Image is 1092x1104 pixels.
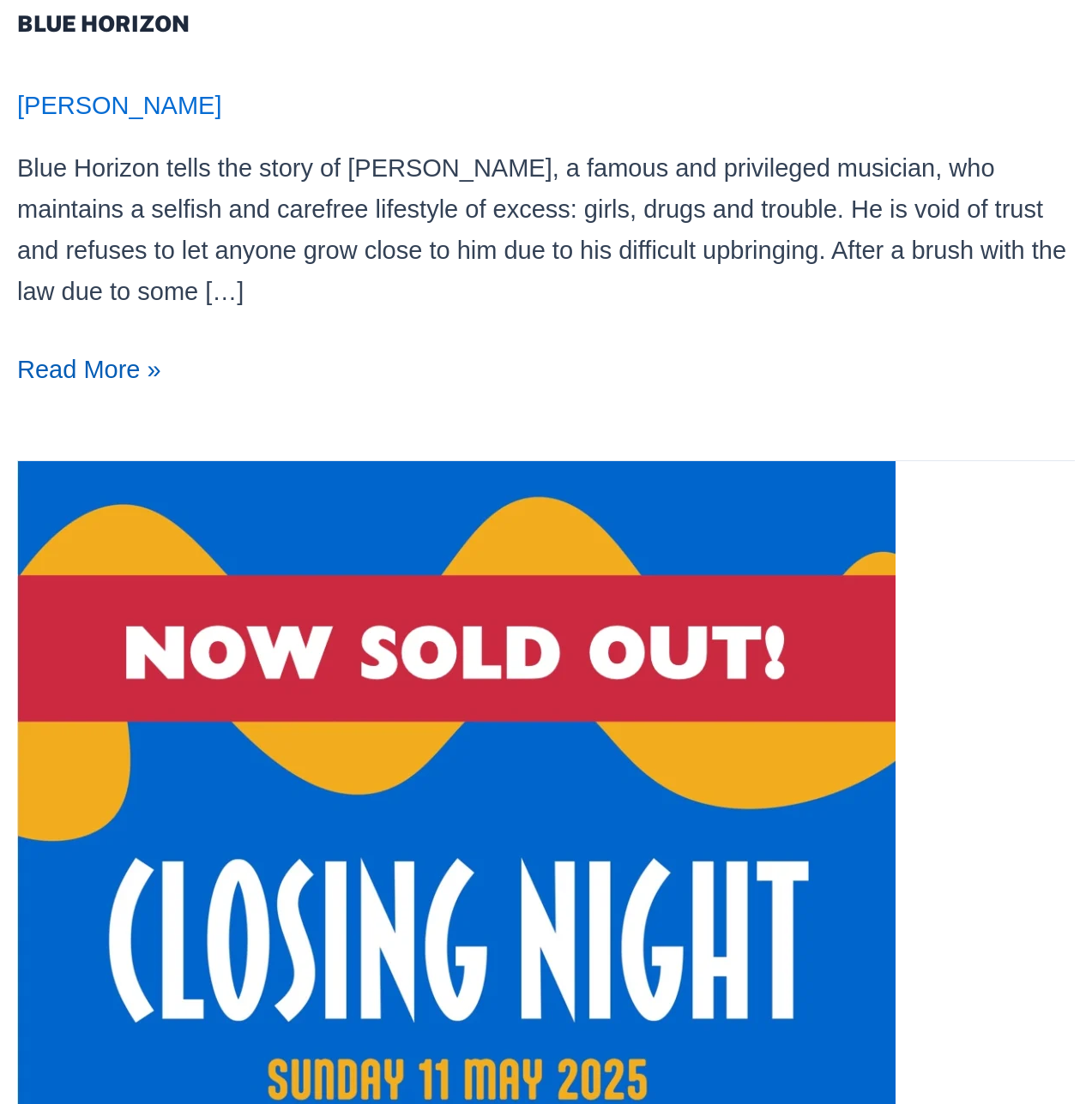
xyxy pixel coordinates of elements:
[17,10,190,37] a: BLUE HORIZON
[17,350,161,391] a: Read More »
[17,885,896,912] a: Read: CLOSING NIGHT: Blue Horizon
[17,148,1075,312] p: Blue Horizon tells the story of [PERSON_NAME], a famous and privileged musician, who maintains a ...
[17,92,222,119] a: [PERSON_NAME]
